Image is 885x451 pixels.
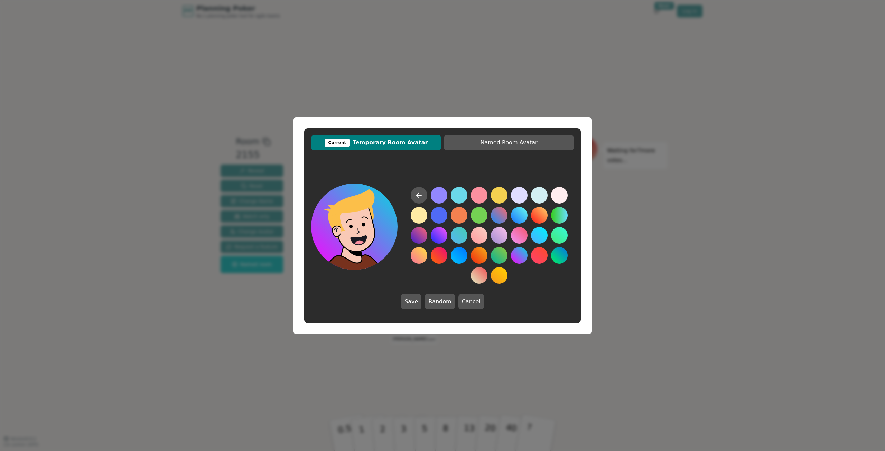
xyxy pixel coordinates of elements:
[401,294,421,309] button: Save
[315,139,438,147] span: Temporary Room Avatar
[311,135,441,150] button: CurrentTemporary Room Avatar
[425,294,455,309] button: Random
[444,135,574,150] button: Named Room Avatar
[447,139,570,147] span: Named Room Avatar
[458,294,484,309] button: Cancel
[325,139,350,147] div: Current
